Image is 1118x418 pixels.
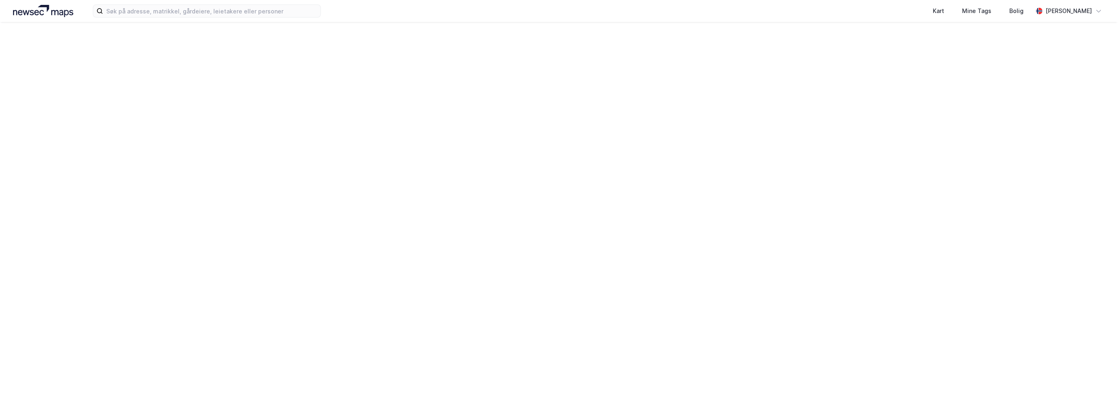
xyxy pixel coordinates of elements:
div: [PERSON_NAME] [1046,6,1092,16]
div: Kart [933,6,944,16]
img: logo.a4113a55bc3d86da70a041830d287a7e.svg [13,5,73,17]
iframe: Chat Widget [1077,379,1118,418]
div: Mine Tags [962,6,991,16]
input: Søk på adresse, matrikkel, gårdeiere, leietakere eller personer [103,5,320,17]
div: Bolig [1009,6,1024,16]
div: Kontrollprogram for chat [1077,379,1118,418]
